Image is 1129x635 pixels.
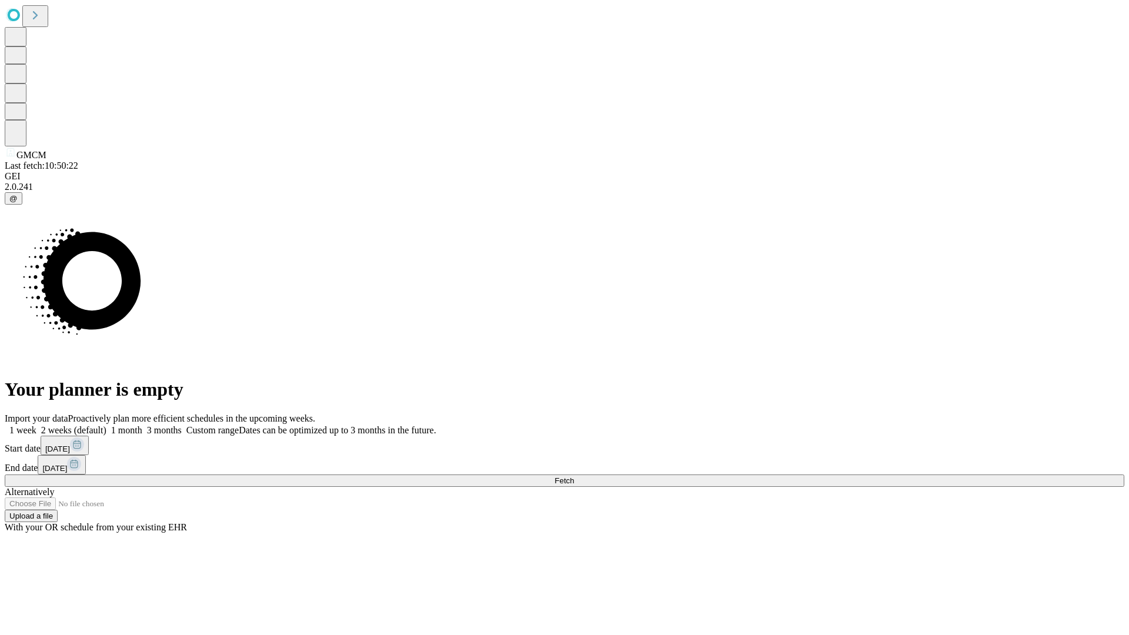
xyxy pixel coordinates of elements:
[239,425,436,435] span: Dates can be optimized up to 3 months in the future.
[147,425,182,435] span: 3 months
[41,436,89,455] button: [DATE]
[5,510,58,522] button: Upload a file
[186,425,239,435] span: Custom range
[5,474,1124,487] button: Fetch
[5,182,1124,192] div: 2.0.241
[9,425,36,435] span: 1 week
[5,436,1124,455] div: Start date
[111,425,142,435] span: 1 month
[5,413,68,423] span: Import your data
[5,171,1124,182] div: GEI
[42,464,67,473] span: [DATE]
[38,455,86,474] button: [DATE]
[9,194,18,203] span: @
[41,425,106,435] span: 2 weeks (default)
[45,444,70,453] span: [DATE]
[5,192,22,205] button: @
[68,413,315,423] span: Proactively plan more efficient schedules in the upcoming weeks.
[5,161,78,171] span: Last fetch: 10:50:22
[16,150,46,160] span: GMCM
[5,487,54,497] span: Alternatively
[5,455,1124,474] div: End date
[5,379,1124,400] h1: Your planner is empty
[5,522,187,532] span: With your OR schedule from your existing EHR
[555,476,574,485] span: Fetch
